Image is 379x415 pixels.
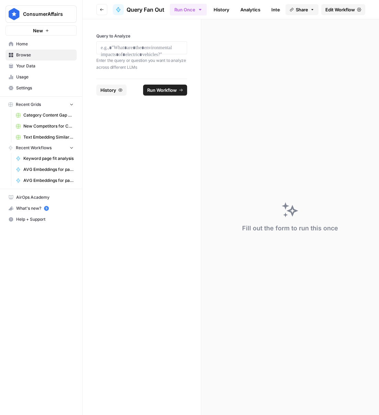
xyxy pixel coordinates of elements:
span: Keyword page fit analysis [23,155,74,162]
label: Query to Analyze [96,33,187,39]
a: AirOps Academy [6,192,77,203]
span: Edit Workflow [325,6,355,13]
button: Workspace: ConsumerAffairs [6,6,77,23]
a: Category Content Gap Analysis [13,110,77,121]
button: Help + Support [6,214,77,225]
a: Settings [6,83,77,94]
span: ConsumerAffairs [23,11,65,18]
span: Category Content Gap Analysis [23,112,74,118]
img: ConsumerAffairs Logo [8,8,20,20]
span: History [100,87,116,94]
span: Usage [16,74,74,80]
span: Text Embedding Similarity [23,134,74,140]
span: Settings [16,85,74,91]
span: AVG Embeddings for page and Target Keyword - Using Pasted page content [23,166,74,173]
a: AVG Embeddings for page and Target Keyword - Using Pasted page content [13,164,77,175]
div: What's new? [6,203,76,214]
span: New Competitors for Category Gap [23,123,74,129]
a: Analytics [236,4,264,15]
span: Your Data [16,63,74,69]
button: Run Workflow [143,85,187,96]
span: Browse [16,52,74,58]
a: Integrate [267,4,295,15]
span: Share [296,6,308,13]
span: AirOps Academy [16,194,74,200]
button: What's new? 5 [6,203,77,214]
a: AVG Embeddings for page and Target Keyword [13,175,77,186]
a: New Competitors for Category Gap [13,121,77,132]
button: New [6,25,77,36]
a: Query Fan Out [113,4,164,15]
a: 5 [44,206,49,211]
a: Home [6,39,77,50]
button: Run Once [170,4,207,15]
span: AVG Embeddings for page and Target Keyword [23,177,74,184]
a: Text Embedding Similarity [13,132,77,143]
text: 5 [45,207,47,210]
p: Enter the query or question you want to analyze across different LLMs [96,57,187,70]
a: Your Data [6,61,77,72]
span: Home [16,41,74,47]
button: Share [285,4,318,15]
span: Recent Grids [16,101,41,108]
button: Recent Workflows [6,143,77,153]
a: Usage [6,72,77,83]
span: Query Fan Out [127,6,164,14]
span: Recent Workflows [16,145,52,151]
a: History [209,4,234,15]
span: Help + Support [16,216,74,222]
button: History [96,85,127,96]
span: New [33,27,43,34]
span: Run Workflow [147,87,177,94]
a: Keyword page fit analysis [13,153,77,164]
a: Edit Workflow [321,4,365,15]
div: Fill out the form to run this once [242,223,338,233]
button: Recent Grids [6,99,77,110]
a: Browse [6,50,77,61]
